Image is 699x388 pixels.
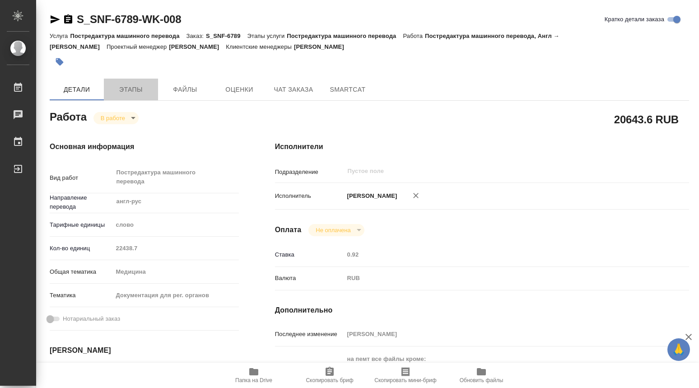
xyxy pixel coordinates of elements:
span: Нотариальный заказ [63,314,120,323]
p: [PERSON_NAME] [344,192,397,201]
span: Чат заказа [272,84,315,95]
span: Файлы [163,84,207,95]
p: [PERSON_NAME] [294,43,351,50]
span: SmartCat [326,84,369,95]
span: Обновить файлы [460,377,503,383]
p: Заказ: [186,33,206,39]
h4: [PERSON_NAME] [50,345,239,356]
p: S_SNF-6789 [206,33,247,39]
p: Валюта [275,274,344,283]
p: Ставка [275,250,344,259]
div: В работе [308,224,364,236]
p: Этапы услуги [247,33,287,39]
button: Скопировать ссылку [63,14,74,25]
p: Подразделение [275,168,344,177]
span: 🙏 [671,340,686,359]
button: Скопировать ссылку для ЯМессенджера [50,14,61,25]
button: Скопировать мини-бриф [368,363,443,388]
button: В работе [98,114,128,122]
h4: Дополнительно [275,305,689,316]
button: Папка на Drive [216,363,292,388]
span: Кратко детали заказа [605,15,664,24]
input: Пустое поле [347,166,634,177]
h2: 20643.6 RUB [614,112,679,127]
input: Пустое поле [113,242,239,255]
h4: Исполнители [275,141,689,152]
p: [PERSON_NAME] [169,43,226,50]
p: Вид работ [50,173,113,182]
p: Направление перевода [50,193,113,211]
span: Оценки [218,84,261,95]
p: Работа [403,33,425,39]
div: Медицина [113,264,239,280]
input: Пустое поле [344,248,655,261]
span: Папка на Drive [235,377,272,383]
button: Обновить файлы [443,363,519,388]
h4: Основная информация [50,141,239,152]
p: Услуга [50,33,70,39]
button: Скопировать бриф [292,363,368,388]
button: Не оплачена [313,226,353,234]
p: Исполнитель [275,192,344,201]
span: Детали [55,84,98,95]
button: Удалить исполнителя [406,186,426,206]
p: Последнее изменение [275,330,344,339]
p: Тарифные единицы [50,220,113,229]
button: Добавить тэг [50,52,70,72]
p: Кол-во единиц [50,244,113,253]
p: Тематика [50,291,113,300]
p: Постредактура машинного перевода [287,33,403,39]
p: Постредактура машинного перевода [70,33,186,39]
p: Проектный менеджер [107,43,169,50]
a: S_SNF-6789-WK-008 [77,13,181,25]
h4: Оплата [275,224,302,235]
div: В работе [93,112,139,124]
p: Общая тематика [50,267,113,276]
div: Документация для рег. органов [113,288,239,303]
span: Скопировать мини-бриф [374,377,436,383]
h2: Работа [50,108,87,124]
input: Пустое поле [344,327,655,341]
div: слово [113,217,239,233]
div: RUB [344,271,655,286]
p: Клиентские менеджеры [226,43,294,50]
span: Скопировать бриф [306,377,353,383]
button: 🙏 [667,338,690,361]
span: Этапы [109,84,153,95]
